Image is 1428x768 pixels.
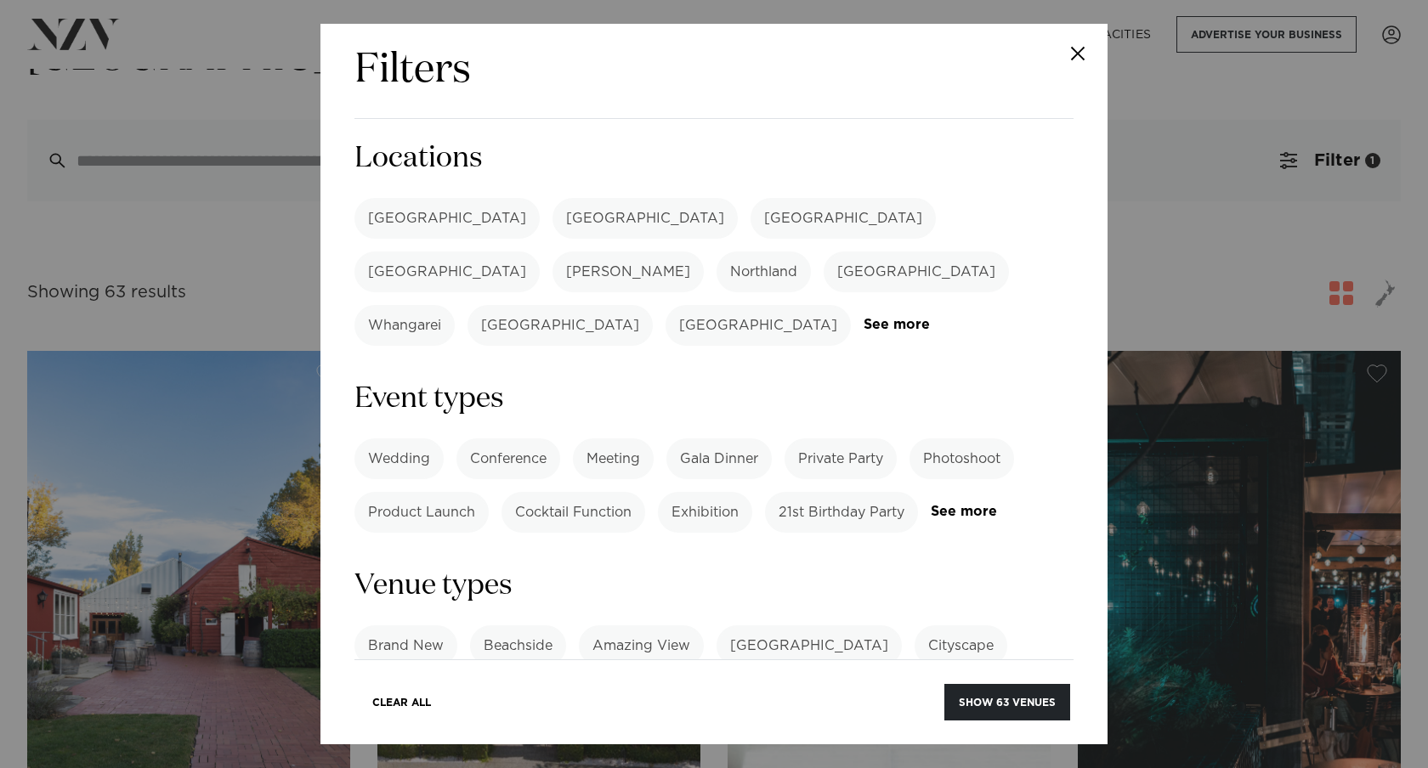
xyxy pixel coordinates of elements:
[354,139,1074,178] h3: Locations
[785,438,897,479] label: Private Party
[354,567,1074,605] h3: Venue types
[765,492,918,533] label: 21st Birthday Party
[1048,24,1108,83] button: Close
[717,625,902,666] label: [GEOGRAPHIC_DATA]
[751,198,936,239] label: [GEOGRAPHIC_DATA]
[717,251,811,292] label: Northland
[456,438,560,479] label: Conference
[552,251,704,292] label: [PERSON_NAME]
[354,380,1074,418] h3: Event types
[944,684,1070,720] button: Show 63 venues
[354,625,457,666] label: Brand New
[552,198,738,239] label: [GEOGRAPHIC_DATA]
[666,438,772,479] label: Gala Dinner
[354,305,455,346] label: Whangarei
[354,44,471,98] h2: Filters
[354,251,540,292] label: [GEOGRAPHIC_DATA]
[354,198,540,239] label: [GEOGRAPHIC_DATA]
[824,251,1009,292] label: [GEOGRAPHIC_DATA]
[354,438,444,479] label: Wedding
[915,625,1007,666] label: Cityscape
[658,492,752,533] label: Exhibition
[909,438,1014,479] label: Photoshoot
[470,625,566,666] label: Beachside
[354,492,489,533] label: Product Launch
[501,492,645,533] label: Cocktail Function
[579,625,704,666] label: Amazing View
[358,684,445,720] button: Clear All
[573,438,654,479] label: Meeting
[467,305,653,346] label: [GEOGRAPHIC_DATA]
[666,305,851,346] label: [GEOGRAPHIC_DATA]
